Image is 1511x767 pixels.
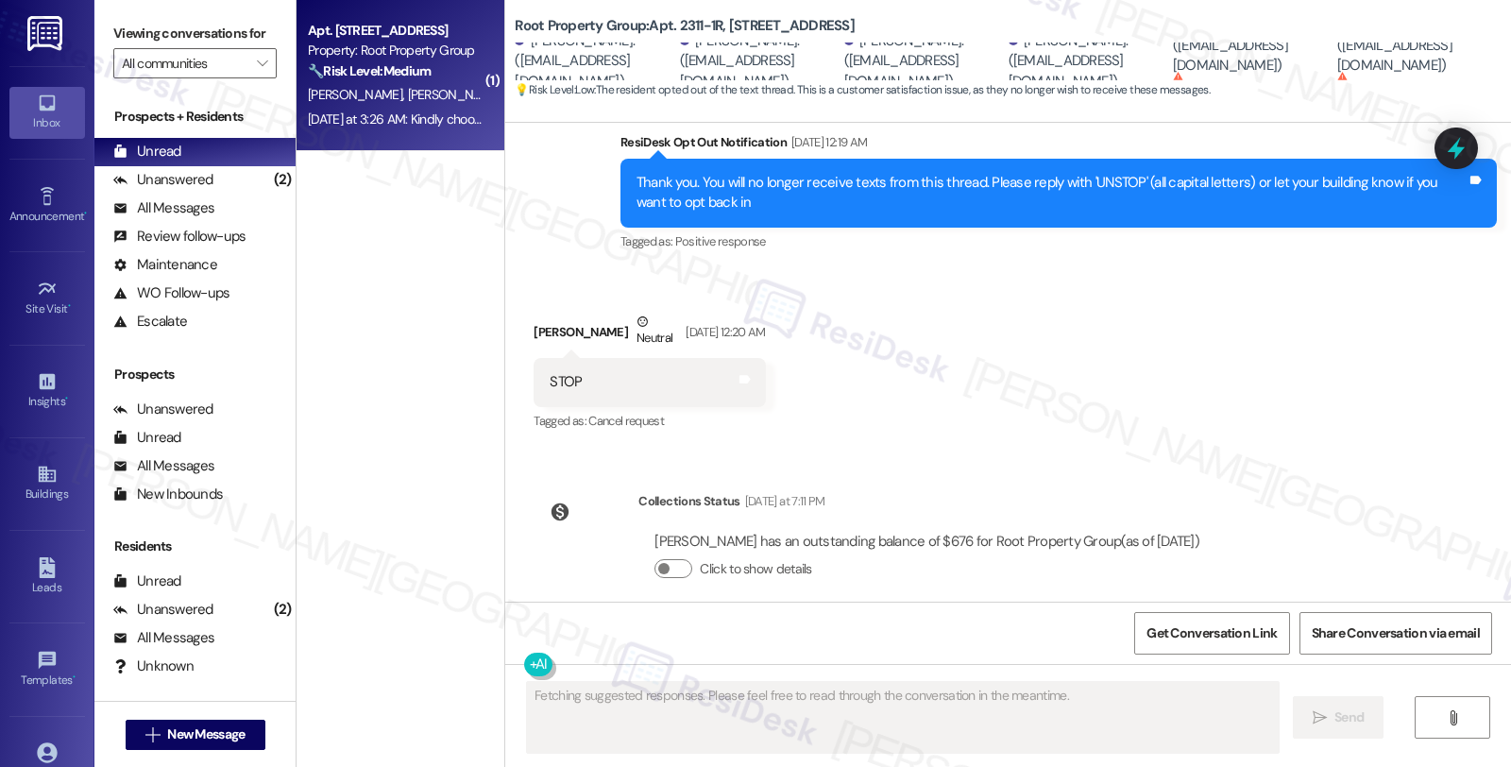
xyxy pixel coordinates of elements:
div: [DATE] at 7:11 PM [740,491,825,511]
a: Leads [9,552,85,603]
div: [PERSON_NAME]. ([EMAIL_ADDRESS][DOMAIN_NAME]) [1337,16,1497,77]
span: : The resident opted out of the text thread. This is a customer satisfaction issue, as they no lo... [515,80,1210,100]
i:  [145,727,160,742]
div: New Inbounds [113,485,223,504]
a: Templates • [9,644,85,695]
span: Share Conversation via email [1312,623,1480,643]
button: Send [1293,696,1384,739]
button: Get Conversation Link [1134,612,1289,655]
textarea: Fetching suggested responses. Please feel free to read through the conversation in the meantime. [527,682,1279,753]
span: Send [1334,707,1364,727]
div: Property: Root Property Group [308,41,483,60]
span: [PERSON_NAME] [308,86,408,103]
div: Collections Status [638,491,739,511]
div: Unread [113,428,181,448]
span: Positive response [675,233,766,249]
div: ResiDesk Opt Out Notification [620,132,1497,159]
i:  [1446,710,1460,725]
i:  [257,56,267,71]
div: Tagged as: [534,407,765,435]
div: Unanswered [113,400,213,419]
div: (2) [269,595,297,624]
label: Click to show details [700,559,811,579]
div: [PERSON_NAME]. ([EMAIL_ADDRESS][DOMAIN_NAME]) [680,31,840,92]
strong: 💡 Risk Level: Low [515,82,594,97]
img: ResiDesk Logo [27,16,66,51]
span: • [73,671,76,684]
div: Review follow-ups [113,227,246,247]
div: [PERSON_NAME] has an outstanding balance of $676 for Root Property Group (as of [DATE]) [654,532,1199,552]
a: Buildings [9,458,85,509]
label: Viewing conversations for [113,19,277,48]
div: [DATE] 12:19 AM [787,132,867,152]
span: New Message [167,724,245,744]
div: [DATE] 12:20 AM [681,322,765,342]
span: • [68,299,71,313]
div: Unread [113,142,181,162]
div: Prospects + Residents [94,107,296,127]
button: Share Conversation via email [1299,612,1492,655]
div: Prospects [94,365,296,384]
button: New Message [126,720,265,750]
strong: 🔧 Risk Level: Medium [308,62,431,79]
div: All Messages [113,198,214,218]
div: Maintenance [113,255,217,275]
span: Cancel request [588,413,664,429]
span: • [65,392,68,405]
div: Unanswered [113,600,213,620]
div: Tagged as: [620,228,1497,255]
div: All Messages [113,628,214,648]
span: [PERSON_NAME] [408,86,508,103]
div: [PERSON_NAME]. ([EMAIL_ADDRESS][DOMAIN_NAME]) [1009,31,1168,92]
sup: Cannot receive text messages [1173,71,1299,98]
a: Inbox [9,87,85,138]
div: [PERSON_NAME] [534,312,765,358]
div: WO Follow-ups [113,283,229,303]
sup: Cannot receive text messages [1337,71,1464,98]
div: Unknown [113,656,194,676]
div: Escalate [113,312,187,332]
div: Unread [113,571,181,591]
span: • [84,207,87,220]
div: [PERSON_NAME]. ([EMAIL_ADDRESS][DOMAIN_NAME]) [844,31,1004,92]
div: [PERSON_NAME]. ([EMAIL_ADDRESS][DOMAIN_NAME]) [1173,16,1333,77]
i:  [1313,710,1327,725]
a: Insights • [9,366,85,417]
span: Get Conversation Link [1146,623,1277,643]
div: Residents [94,537,296,556]
div: (2) [269,165,297,195]
a: Site Visit • [9,273,85,324]
div: Thank you. You will no longer receive texts from this thread. Please reply with 'UNSTOP' (all cap... [637,173,1467,213]
div: All Messages [113,456,214,476]
div: STOP [550,372,582,392]
input: All communities [122,48,246,78]
div: [PERSON_NAME]. ([EMAIL_ADDRESS][DOMAIN_NAME]) [515,31,674,92]
div: Neutral [633,312,676,351]
b: Root Property Group: Apt. 2311-1R, [STREET_ADDRESS] [515,16,855,36]
div: [DATE] at 3:26 AM: Kindly choose mailbox [308,111,533,128]
div: Unanswered [113,170,213,190]
div: Apt. [STREET_ADDRESS] [308,21,483,41]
